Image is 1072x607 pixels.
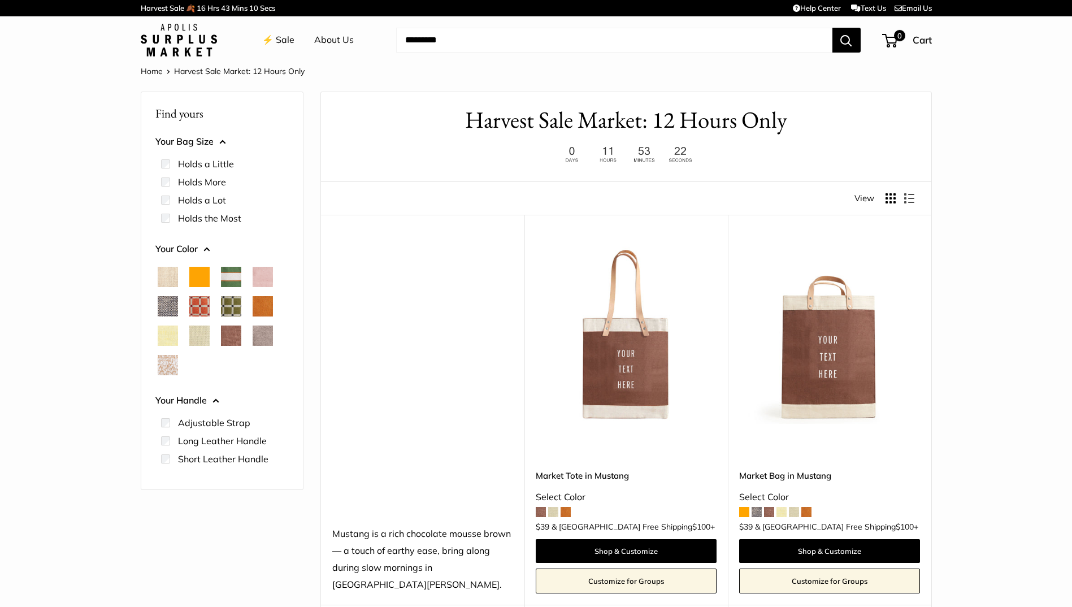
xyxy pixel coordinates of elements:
span: $100 [692,522,710,532]
button: Display products as list [904,193,914,203]
span: View [854,190,874,206]
img: Apolis: Surplus Market [141,24,217,57]
button: Your Bag Size [155,133,289,150]
button: Search [832,28,861,53]
button: Your Handle [155,392,289,409]
button: Chenille Window Sage [221,296,241,316]
span: 10 [249,3,258,12]
button: Mint Sorbet [189,326,210,346]
label: Holds More [178,175,226,189]
span: & [GEOGRAPHIC_DATA] Free Shipping + [755,523,918,531]
a: Help Center [793,3,841,12]
span: Cart [913,34,932,46]
a: Text Us [851,3,886,12]
div: Select Color [536,489,717,506]
span: $100 [896,522,914,532]
label: Long Leather Handle [178,434,267,448]
label: Adjustable Strap [178,416,250,430]
span: Harvest Sale Market: 12 Hours Only [174,66,305,76]
span: 43 [221,3,230,12]
button: Orange [189,267,210,287]
button: Mustang [221,326,241,346]
button: Natural [158,267,178,287]
a: Shop & Customize [536,539,717,563]
div: Select Color [739,489,920,506]
a: Market Tote in Mustang [536,469,717,482]
h1: Harvest Sale Market: 12 Hours Only [338,103,914,137]
label: Holds a Lot [178,193,226,207]
img: 12 hours only. Ends at 8pm [555,144,697,166]
button: Display products as grid [886,193,896,203]
a: 0 Cart [883,31,932,49]
a: Shop & Customize [739,539,920,563]
label: Holds a Little [178,157,234,171]
button: Your Color [155,241,289,258]
span: 16 [197,3,206,12]
a: Market Bag in Mustang [739,469,920,482]
a: Market Bag in MustangMarket Bag in Mustang [739,243,920,424]
button: Daisy [158,326,178,346]
nav: Breadcrumb [141,64,305,79]
div: Mustang is a rich chocolate mousse brown — a touch of earthy ease, bring along during slow mornin... [332,526,513,593]
button: White Porcelain [158,355,178,375]
a: About Us [314,32,354,49]
span: $39 [739,522,753,532]
button: Chenille Window Brick [189,296,210,316]
button: Court Green [221,267,241,287]
span: 0 [893,30,905,41]
span: Secs [260,3,275,12]
button: Taupe [253,326,273,346]
input: Search... [396,28,832,53]
button: Chambray [158,296,178,316]
a: Email Us [895,3,932,12]
button: Cognac [253,296,273,316]
img: Market Tote in Mustang [536,243,717,424]
button: Blush [253,267,273,287]
img: Market Bag in Mustang [739,243,920,424]
label: Short Leather Handle [178,452,268,466]
a: ⚡️ Sale [262,32,294,49]
span: Hrs [207,3,219,12]
span: Mins [232,3,248,12]
p: Find yours [155,102,289,124]
a: Customize for Groups [739,569,920,593]
a: Home [141,66,163,76]
span: $39 [536,522,549,532]
span: & [GEOGRAPHIC_DATA] Free Shipping + [552,523,715,531]
label: Holds the Most [178,211,241,225]
a: Customize for Groups [536,569,717,593]
a: Market Tote in MustangMarket Tote in Mustang [536,243,717,424]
